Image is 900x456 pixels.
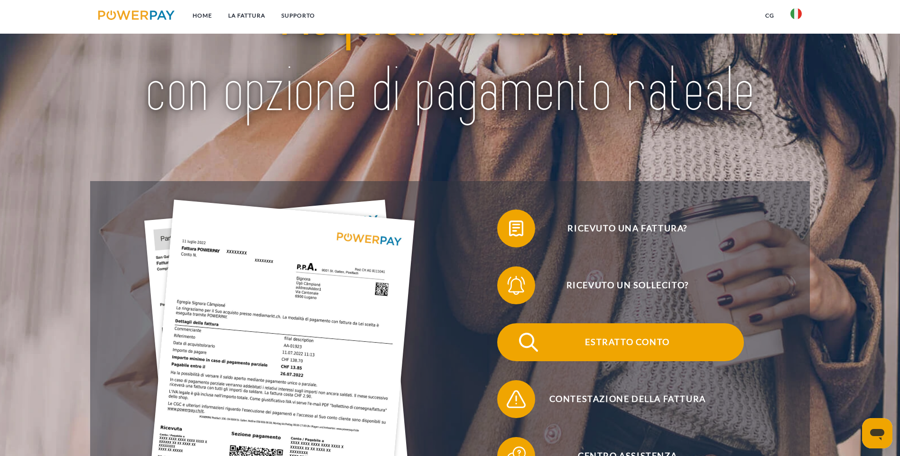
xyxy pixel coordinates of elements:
img: qb_warning.svg [504,387,528,411]
button: Contestazione della fattura [497,380,744,418]
img: it [790,8,802,19]
button: Ricevuto una fattura? [497,210,744,247]
img: qb_bill.svg [504,217,528,240]
button: Estratto conto [497,323,744,361]
img: qb_search.svg [517,330,540,354]
a: Supporto [273,7,323,24]
a: CG [757,7,782,24]
img: qb_bell.svg [504,274,528,297]
img: logo-powerpay.svg [98,10,175,20]
span: Ricevuto una fattura? [511,210,743,247]
button: Ricevuto un sollecito? [497,266,744,304]
a: Home [185,7,220,24]
span: Ricevuto un sollecito? [511,266,743,304]
span: Estratto conto [511,323,743,361]
a: LA FATTURA [220,7,273,24]
iframe: Pulsante per aprire la finestra di messaggistica [862,418,892,448]
span: Contestazione della fattura [511,380,743,418]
